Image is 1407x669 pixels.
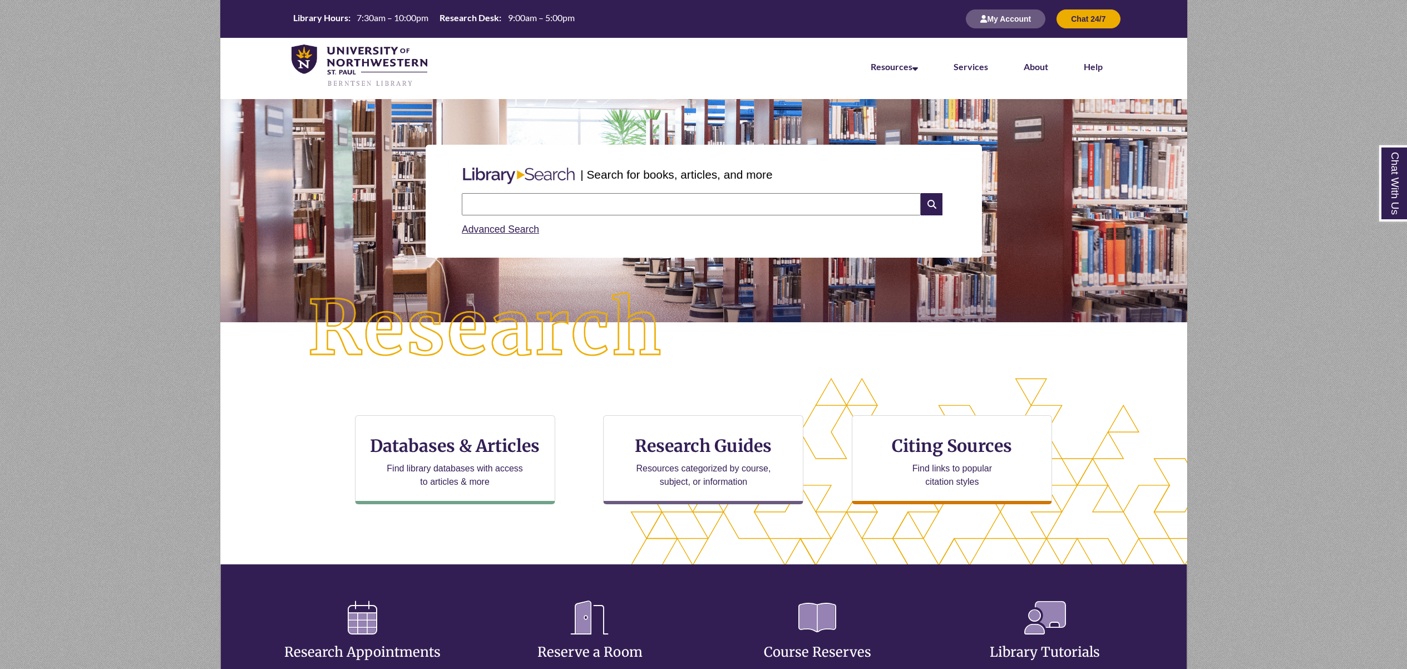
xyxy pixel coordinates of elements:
[289,12,352,24] th: Library Hours:
[435,12,503,24] th: Research Desk:
[954,61,988,72] a: Services
[289,12,579,27] a: Hours Today
[289,12,579,26] table: Hours Today
[537,617,643,661] a: Reserve a Room
[990,617,1100,661] a: Library Tutorials
[1024,61,1048,72] a: About
[580,166,772,183] p: | Search for books, articles, and more
[603,415,803,504] a: Research Guides Resources categorized by course, subject, or information
[364,435,546,456] h3: Databases & Articles
[852,415,1052,504] a: Citing Sources Find links to popular citation styles
[1057,14,1120,23] a: Chat 24/7
[292,45,428,88] img: UNWSP Library Logo
[508,12,575,23] span: 9:00am – 5:00pm
[631,462,776,489] p: Resources categorized by course, subject, or information
[966,14,1045,23] a: My Account
[357,12,428,23] span: 7:30am – 10:00pm
[885,435,1020,456] h3: Citing Sources
[921,193,942,215] i: Search
[268,253,703,405] img: Research
[764,617,871,661] a: Course Reserves
[1084,61,1103,72] a: Help
[462,224,539,235] a: Advanced Search
[457,163,580,189] img: Libary Search
[284,617,441,661] a: Research Appointments
[966,9,1045,28] button: My Account
[355,415,555,504] a: Databases & Articles Find library databases with access to articles & more
[613,435,794,456] h3: Research Guides
[871,61,918,72] a: Resources
[898,462,1006,489] p: Find links to popular citation styles
[382,462,527,489] p: Find library databases with access to articles & more
[1057,9,1120,28] button: Chat 24/7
